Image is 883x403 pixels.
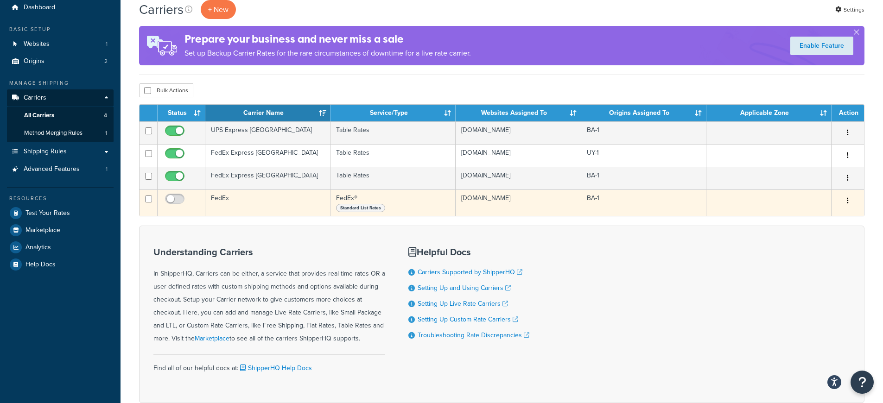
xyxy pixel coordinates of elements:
span: Websites [24,40,50,48]
span: 1 [106,40,108,48]
span: Help Docs [25,261,56,269]
a: Shipping Rules [7,143,114,160]
div: In ShipperHQ, Carriers can be either, a service that provides real-time rates OR a user-defined r... [153,247,385,345]
span: Analytics [25,244,51,252]
a: Enable Feature [790,37,853,55]
td: FedEx [205,189,330,216]
td: [DOMAIN_NAME] [456,167,581,189]
li: Method Merging Rules [7,125,114,142]
span: Marketplace [25,227,60,234]
button: Bulk Actions [139,83,193,97]
h4: Prepare your business and never miss a sale [184,31,471,47]
span: 1 [105,129,107,137]
a: Setting Up Live Rate Carriers [418,299,508,309]
div: Manage Shipping [7,79,114,87]
h3: Helpful Docs [408,247,529,257]
a: All Carriers 4 [7,107,114,124]
a: Websites 1 [7,36,114,53]
td: BA-1 [581,167,706,189]
button: Open Resource Center [851,371,874,394]
span: Shipping Rules [24,148,67,156]
td: [DOMAIN_NAME] [456,144,581,167]
td: UY-1 [581,144,706,167]
th: Carrier Name: activate to sort column ascending [205,105,330,121]
th: Websites Assigned To: activate to sort column ascending [456,105,581,121]
li: Advanced Features [7,161,114,178]
td: BA-1 [581,121,706,144]
span: Test Your Rates [25,209,70,217]
td: Table Rates [330,167,456,189]
th: Origins Assigned To: activate to sort column ascending [581,105,706,121]
td: BA-1 [581,189,706,216]
td: FedEx Express [GEOGRAPHIC_DATA] [205,144,330,167]
a: Settings [835,3,864,16]
span: Dashboard [24,4,55,12]
td: UPS Express [GEOGRAPHIC_DATA] [205,121,330,144]
li: Origins [7,53,114,70]
a: Setting Up and Using Carriers [418,283,511,293]
span: Carriers [24,94,46,102]
td: Table Rates [330,121,456,144]
a: Method Merging Rules 1 [7,125,114,142]
a: Marketplace [7,222,114,239]
th: Status: activate to sort column ascending [158,105,205,121]
span: 4 [104,112,107,120]
span: Origins [24,57,44,65]
li: Websites [7,36,114,53]
div: Find all of our helpful docs at: [153,354,385,375]
a: Analytics [7,239,114,256]
a: Troubleshooting Rate Discrepancies [418,330,529,340]
p: Set up Backup Carrier Rates for the rare circumstances of downtime for a live rate carrier. [184,47,471,60]
span: Standard List Rates [336,204,385,212]
a: ShipperHQ Help Docs [238,363,312,373]
a: Origins 2 [7,53,114,70]
a: Advanced Features 1 [7,161,114,178]
a: Help Docs [7,256,114,273]
td: FedEx Express [GEOGRAPHIC_DATA] [205,167,330,189]
td: Table Rates [330,144,456,167]
th: Service/Type: activate to sort column ascending [330,105,456,121]
span: All Carriers [24,112,54,120]
li: All Carriers [7,107,114,124]
a: Test Your Rates [7,205,114,221]
a: Marketplace [195,334,229,343]
li: Carriers [7,89,114,142]
th: Applicable Zone: activate to sort column ascending [706,105,832,121]
th: Action [832,105,864,121]
img: ad-rules-rateshop-fe6ec290ccb7230408bd80ed9643f0289d75e0ffd9eb532fc0e269fcd187b520.png [139,26,184,65]
span: Advanced Features [24,165,80,173]
a: Carriers Supported by ShipperHQ [418,267,522,277]
td: [DOMAIN_NAME] [456,189,581,216]
h3: Understanding Carriers [153,247,385,257]
span: 1 [106,165,108,173]
td: [DOMAIN_NAME] [456,121,581,144]
div: Resources [7,195,114,202]
h1: Carriers [139,0,184,19]
td: FedEx® [330,189,456,216]
span: Method Merging Rules [24,129,83,137]
a: Setting Up Custom Rate Carriers [418,315,518,324]
span: 2 [104,57,108,65]
a: Carriers [7,89,114,107]
div: Basic Setup [7,25,114,33]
